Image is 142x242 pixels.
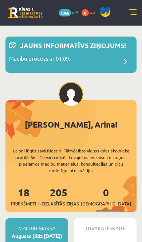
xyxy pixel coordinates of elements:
[82,9,89,16] span: 0
[9,54,70,65] p: Mācību process ar 01.09.
[5,118,137,131] div: [PERSON_NAME], Arina!
[5,218,68,232] div: Mācību maksa
[59,9,71,16] span: 1066
[11,186,36,207] a: 18Priekšmeti
[81,186,131,207] a: 0[DEMOGRAPHIC_DATA]
[5,147,137,174] div: Laipni lūgts savā Rīgas 1. Tālmācības vidusskolas skolnieka profilā. Šeit Tu vari redzēt tuvojošo...
[72,9,78,15] span: mP
[8,7,43,18] a: Rīgas 1. Tālmācības vidusskola
[59,82,83,107] img: Arina Timofejeva
[82,9,98,15] a: 0 xp
[9,40,133,69] a: Jauns informatīvs ziņojums! Mācību process ar 01.09.
[11,200,36,207] span: Priekšmeti
[81,200,131,207] span: [DEMOGRAPHIC_DATA]
[5,232,68,240] div: Augusts (līdz [DATE])
[90,9,95,15] span: xp
[74,218,137,232] div: Tuvākā ieskaite
[38,186,79,207] a: 205Neizlasītās ziņas
[20,40,126,50] p: Jauns informatīvs ziņojums!
[38,200,79,207] span: Neizlasītās ziņas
